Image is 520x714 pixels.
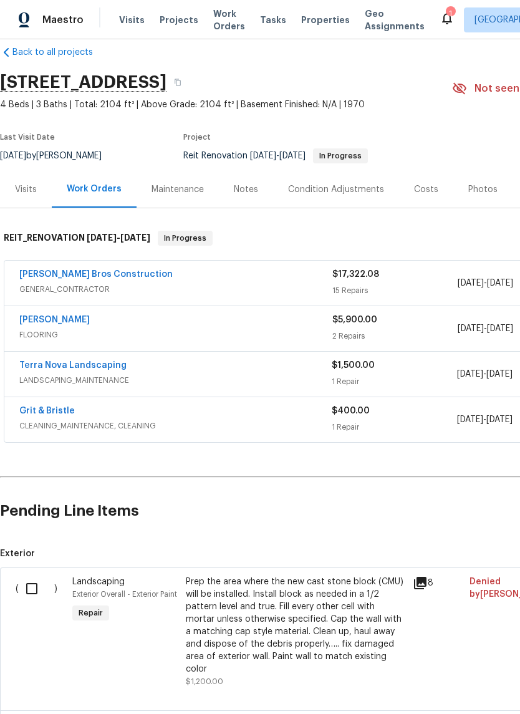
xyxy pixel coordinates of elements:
span: [DATE] [458,324,484,333]
span: Geo Assignments [365,7,425,32]
span: CLEANING_MAINTENANCE, CLEANING [19,420,332,432]
span: Landscaping [72,577,125,586]
h6: REIT_RENOVATION [4,231,150,246]
span: LANDSCAPING_MAINTENANCE [19,374,332,387]
span: Work Orders [213,7,245,32]
span: [DATE] [487,324,513,333]
span: Visits [119,14,145,26]
div: 1 Repair [332,375,456,388]
a: Terra Nova Landscaping [19,361,127,370]
span: Project [183,133,211,141]
span: $17,322.08 [332,270,379,279]
span: Repair [74,607,108,619]
span: [DATE] [87,233,117,242]
span: Projects [160,14,198,26]
span: Maestro [42,14,84,26]
div: 15 Repairs [332,284,458,297]
div: Maintenance [152,183,204,196]
span: In Progress [159,232,211,244]
div: Condition Adjustments [288,183,384,196]
div: 2 Repairs [332,330,458,342]
div: Prep the area where the new cast stone block (CMU) will be installed. Install block as needed in ... [186,576,405,675]
span: $1,200.00 [186,678,223,685]
span: [DATE] [250,152,276,160]
span: [DATE] [120,233,150,242]
span: Exterior Overall - Exterior Paint [72,591,177,598]
div: 1 [446,7,455,20]
span: [DATE] [486,370,513,379]
span: GENERAL_CONTRACTOR [19,283,332,296]
span: FLOORING [19,329,332,341]
span: [DATE] [457,415,483,424]
a: [PERSON_NAME] [19,316,90,324]
span: - [87,233,150,242]
span: - [250,152,306,160]
span: [DATE] [279,152,306,160]
button: Copy Address [166,71,189,94]
span: [DATE] [458,279,484,287]
a: [PERSON_NAME] Bros Construction [19,270,173,279]
span: Tasks [260,16,286,24]
span: Properties [301,14,350,26]
div: 8 [413,576,462,591]
div: Costs [414,183,438,196]
span: $1,500.00 [332,361,375,370]
span: Reit Renovation [183,152,368,160]
div: Work Orders [67,183,122,195]
span: [DATE] [457,370,483,379]
div: 1 Repair [332,421,456,433]
a: Grit & Bristle [19,407,75,415]
div: ( ) [12,572,69,692]
div: Photos [468,183,498,196]
span: - [458,277,513,289]
span: - [458,322,513,335]
div: Visits [15,183,37,196]
span: [DATE] [487,279,513,287]
span: $5,900.00 [332,316,377,324]
span: In Progress [314,152,367,160]
span: - [457,368,513,380]
div: Notes [234,183,258,196]
span: $400.00 [332,407,370,415]
span: - [457,413,513,426]
span: [DATE] [486,415,513,424]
